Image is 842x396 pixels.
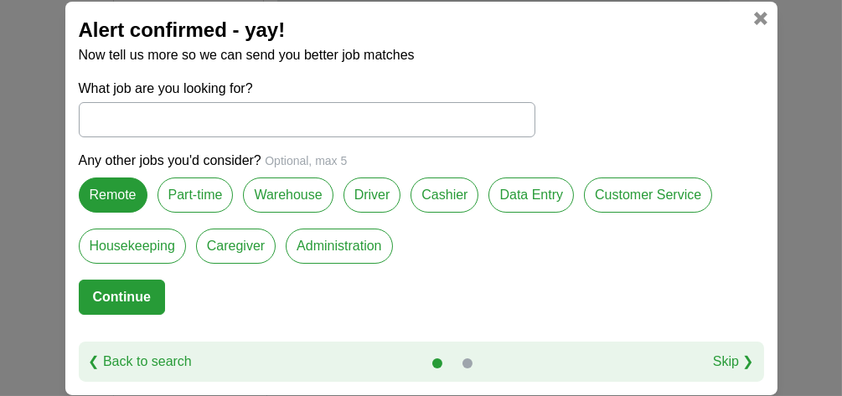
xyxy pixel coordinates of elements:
label: Driver [344,177,401,213]
label: Caregiver [196,229,276,264]
h2: Alert confirmed - yay! [79,15,764,45]
span: Optional, max 5 [265,154,347,167]
label: Warehouse [243,177,333,213]
p: Any other jobs you'd consider? [79,151,764,171]
label: Customer Service [584,177,712,213]
label: Housekeeping [79,229,186,264]
a: ❮ Back to search [89,352,192,372]
label: What job are you looking for? [79,79,535,99]
p: Now tell us more so we can send you better job matches [79,45,764,65]
label: Data Entry [488,177,574,213]
button: Continue [79,280,165,315]
label: Remote [79,177,147,213]
label: Cashier [411,177,478,213]
a: Skip ❯ [713,352,754,372]
label: Administration [286,229,392,264]
label: Part-time [158,177,234,213]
